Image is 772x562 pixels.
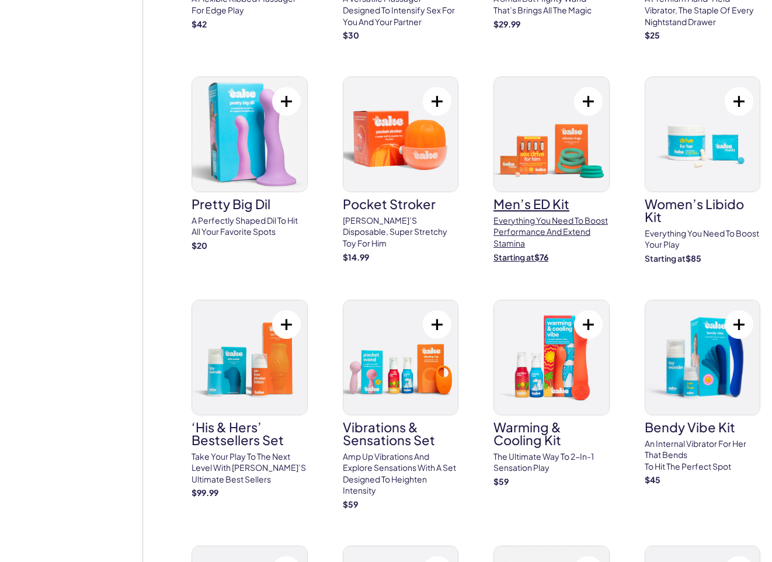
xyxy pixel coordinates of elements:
a: Men’s ED KitMen’s ED KitEverything You need to boost performance and extend StaminaStarting at$76 [493,77,610,263]
img: Men’s ED Kit [494,77,609,192]
a: pretty big dilpretty big dilA perfectly shaped Dil to hit all your favorite spots$20 [192,77,308,252]
p: Amp up vibrations and explore sensations with a set designed to heighten intensity [343,451,459,497]
a: Warming & Cooling KitWarming & Cooling KitThe ultimate way to 2-in-1 sensation play$59 [493,300,610,488]
span: Starting at [645,253,686,263]
p: Everything You need to boost performance and extend Stamina [493,215,610,249]
a: Women’s Libido KitWomen’s Libido KitEverything you need to Boost Your PlayStarting at$85 [645,77,761,265]
img: Bendy Vibe Kit [645,300,760,415]
img: ‘His & Hers’ Bestsellers Set [192,300,307,415]
strong: $ 76 [534,252,548,262]
strong: $ 99.99 [192,487,218,498]
a: pocket strokerpocket stroker[PERSON_NAME]’s disposable, super stretchy toy for him$14.99 [343,77,459,263]
span: Starting at [493,252,534,262]
a: Vibrations & Sensations SetVibrations & Sensations SetAmp up vibrations and explore sensations wi... [343,300,459,511]
img: Women’s Libido Kit [645,77,760,192]
strong: $ 30 [343,30,359,40]
strong: $ 29.99 [493,19,520,29]
strong: $ 20 [192,240,207,251]
a: Bendy Vibe KitBendy Vibe KitAn internal vibrator for her that bendsto hit the perfect spot$45 [645,300,761,486]
img: Warming & Cooling Kit [494,300,609,415]
h3: pretty big dil [192,197,308,210]
p: Take your play to the next level with [PERSON_NAME]’s ultimate best sellers [192,451,308,485]
h3: Warming & Cooling Kit [493,421,610,446]
p: An internal vibrator for her that bends to hit the perfect spot [645,438,761,473]
p: The ultimate way to 2-in-1 sensation play [493,451,610,474]
h3: ‘His & Hers’ Bestsellers Set [192,421,308,446]
h3: pocket stroker [343,197,459,210]
h3: Men’s ED Kit [493,197,610,210]
a: ‘His & Hers’ Bestsellers Set‘His & Hers’ Bestsellers SetTake your play to the next level with [PE... [192,300,308,499]
strong: $ 45 [645,474,660,485]
strong: $ 42 [192,19,207,29]
strong: $ 59 [493,476,509,487]
p: [PERSON_NAME]’s disposable, super stretchy toy for him [343,215,459,249]
h3: Vibrations & Sensations Set [343,421,459,446]
img: pocket stroker [343,77,458,192]
img: Vibrations & Sensations Set [343,300,458,415]
strong: $ 59 [343,499,358,509]
h3: Women’s Libido Kit [645,197,761,223]
p: Everything you need to Boost Your Play [645,228,761,251]
strong: $ 85 [686,253,701,263]
img: pretty big dil [192,77,307,192]
strong: $ 14.99 [343,252,369,262]
h3: Bendy Vibe Kit [645,421,761,433]
p: A perfectly shaped Dil to hit all your favorite spots [192,215,308,238]
strong: $ 25 [645,30,660,40]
